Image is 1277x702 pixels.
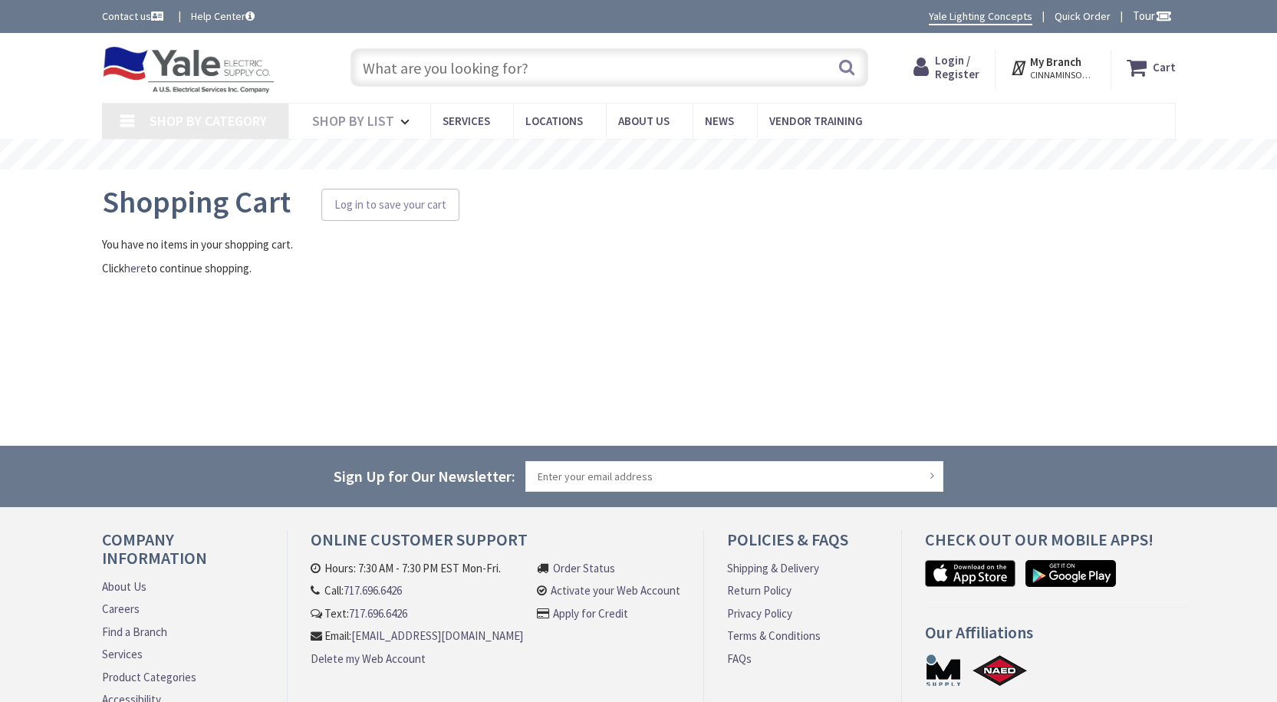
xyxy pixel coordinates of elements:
a: Login / Register [913,54,979,81]
div: Log in to save your cart [334,195,446,215]
a: 717.696.6426 [344,582,402,598]
a: About Us [102,578,146,595]
p: Click to continue shopping. [102,260,1176,276]
span: Tour [1133,8,1172,23]
a: Activate your Web Account [551,582,680,598]
a: Find a Branch [102,624,167,640]
a: here [124,260,146,276]
a: Return Policy [727,582,792,598]
a: Quick Order [1055,8,1111,24]
h4: Our Affiliations [925,623,1187,653]
a: Apply for Credit [553,605,628,621]
h4: Check out Our Mobile Apps! [925,530,1187,560]
li: Hours: 7:30 AM - 7:30 PM EST Mon-Fri. [311,560,523,576]
a: MSUPPLY [925,653,962,687]
a: Cart [1127,54,1176,81]
span: Vendor Training [769,114,863,128]
a: [EMAIL_ADDRESS][DOMAIN_NAME] [351,628,523,644]
span: Services [443,114,490,128]
a: Terms & Conditions [727,628,821,644]
li: Text: [311,605,523,621]
p: You have no items in your shopping cart. [102,236,1176,252]
span: Shop By Category [150,112,267,130]
input: Enter your email address [525,461,944,492]
span: Sign Up for Our Newsletter: [334,466,515,486]
li: Call: [311,582,523,598]
a: Yale Lighting Concepts [929,8,1032,25]
h1: Shopping Cart [102,185,1176,221]
span: Shop By List [312,112,394,130]
strong: Cart [1153,54,1176,81]
a: Privacy Policy [727,605,792,621]
a: Order Status [553,560,615,576]
span: About Us [618,114,670,128]
div: My Branch CINNAMINSON, [GEOGRAPHIC_DATA] [1010,54,1095,81]
img: Yale Electric Supply Co. [102,46,275,94]
span: News [705,114,734,128]
h4: Online Customer Support [311,530,680,560]
a: Log in to save your cart [321,189,459,221]
a: FAQs [727,651,752,667]
a: Services [102,646,143,662]
strong: My Branch [1030,54,1081,69]
span: Login / Register [935,53,979,81]
input: What are you looking for? [351,48,868,87]
a: Help Center [191,8,255,24]
a: Delete my Web Account [311,651,426,667]
a: Contact us [102,8,166,24]
a: Shipping & Delivery [727,560,819,576]
a: Product Categories [102,669,196,685]
span: CINNAMINSON, [GEOGRAPHIC_DATA] [1030,69,1095,81]
h4: Policies & FAQs [727,530,877,560]
a: 717.696.6426 [349,605,407,621]
h4: Company Information [102,530,264,578]
span: Locations [525,114,583,128]
a: Careers [102,601,140,617]
a: NAED [972,653,1029,687]
li: Email: [311,628,523,644]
